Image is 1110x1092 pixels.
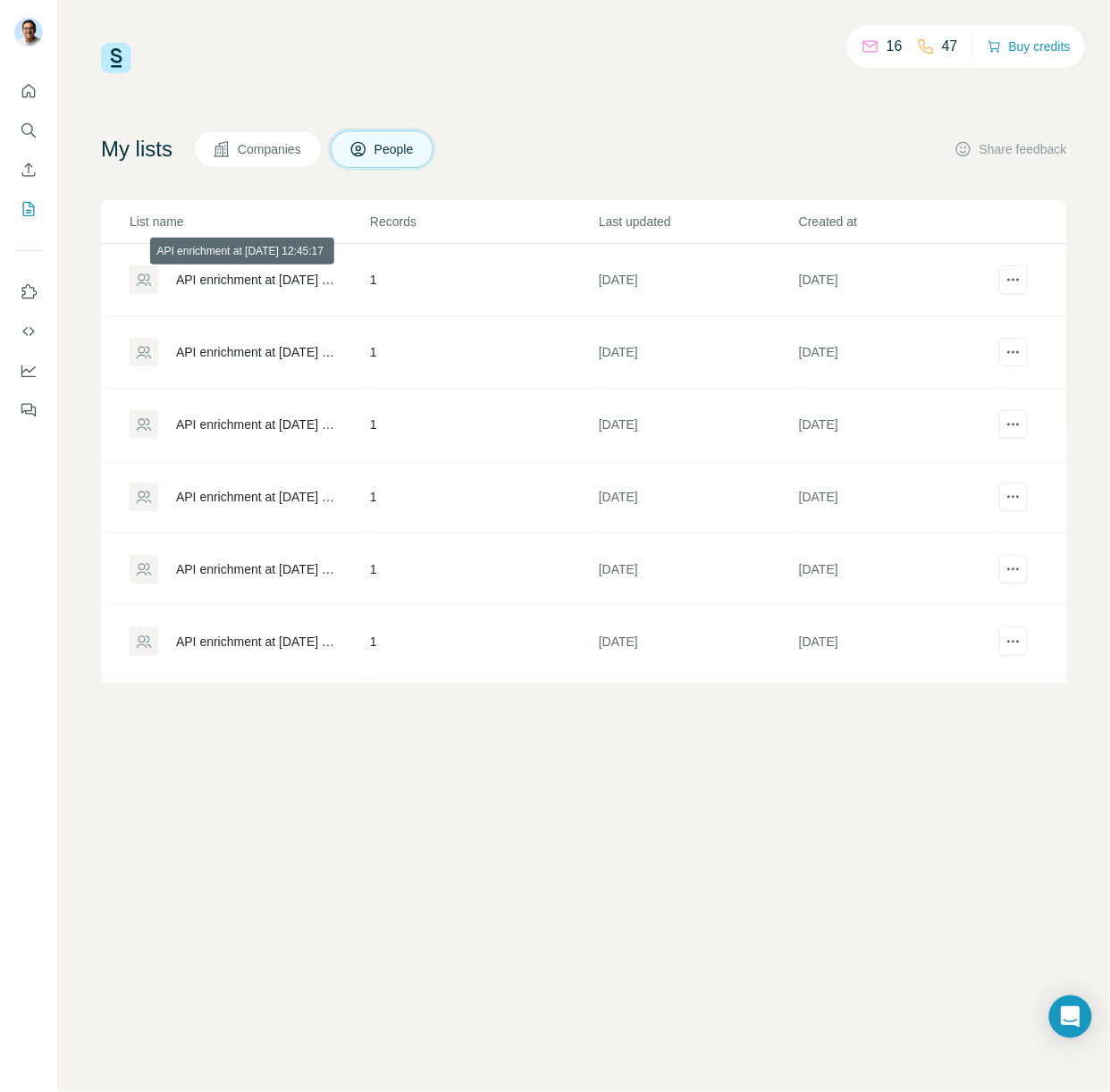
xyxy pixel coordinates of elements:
p: List name [130,213,368,231]
div: API enrichment at [DATE] 07:52:49 [176,633,340,651]
button: Feedback [14,394,43,426]
img: Avatar [14,18,43,46]
span: Companies [238,140,303,158]
button: Dashboard [14,355,43,387]
p: 16 [887,36,903,57]
td: 1 [369,461,598,533]
p: Records [370,213,597,231]
div: API enrichment at [DATE] 07:57:04 [176,488,340,506]
td: [DATE] [598,389,798,461]
h4: My lists [101,135,172,164]
td: [DATE] [798,244,998,316]
button: Search [14,114,43,147]
button: Use Surfe API [14,315,43,348]
td: [DATE] [598,606,798,678]
button: Use Surfe on LinkedIn [14,276,43,308]
td: 1 [369,244,598,316]
button: actions [999,338,1028,366]
p: Last updated [599,213,797,231]
td: [DATE] [798,316,998,389]
button: actions [999,410,1028,439]
p: Created at [799,213,997,231]
span: People [374,140,416,158]
p: 47 [942,36,958,57]
button: Quick start [14,75,43,107]
td: [DATE] [798,461,998,533]
td: 1 [369,389,598,461]
button: Buy credits [988,34,1071,59]
button: actions [999,265,1028,294]
td: [DATE] [598,678,798,751]
div: API enrichment at [DATE] 07:54:55 [176,560,340,578]
button: actions [999,555,1028,584]
td: 1 [369,606,598,678]
td: [DATE] [798,389,998,461]
td: [DATE] [798,606,998,678]
div: API enrichment at [DATE] 12:43:42 [176,416,340,433]
td: [DATE] [598,244,798,316]
button: actions [999,483,1028,511]
td: 1 [369,678,598,751]
td: [DATE] [598,533,798,606]
button: actions [999,627,1028,656]
img: Surfe Logo [101,43,131,73]
td: [DATE] [798,533,998,606]
div: Open Intercom Messenger [1049,995,1092,1038]
div: API enrichment at [DATE] 12:45:17 [176,271,340,289]
td: [DATE] [598,316,798,389]
td: [DATE] [798,678,998,751]
td: 1 [369,533,598,606]
td: [DATE] [598,461,798,533]
button: My lists [14,193,43,225]
button: Share feedback [954,140,1067,158]
td: 1 [369,316,598,389]
button: Enrich CSV [14,154,43,186]
div: API enrichment at [DATE] 12:44:18 [176,343,340,361]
